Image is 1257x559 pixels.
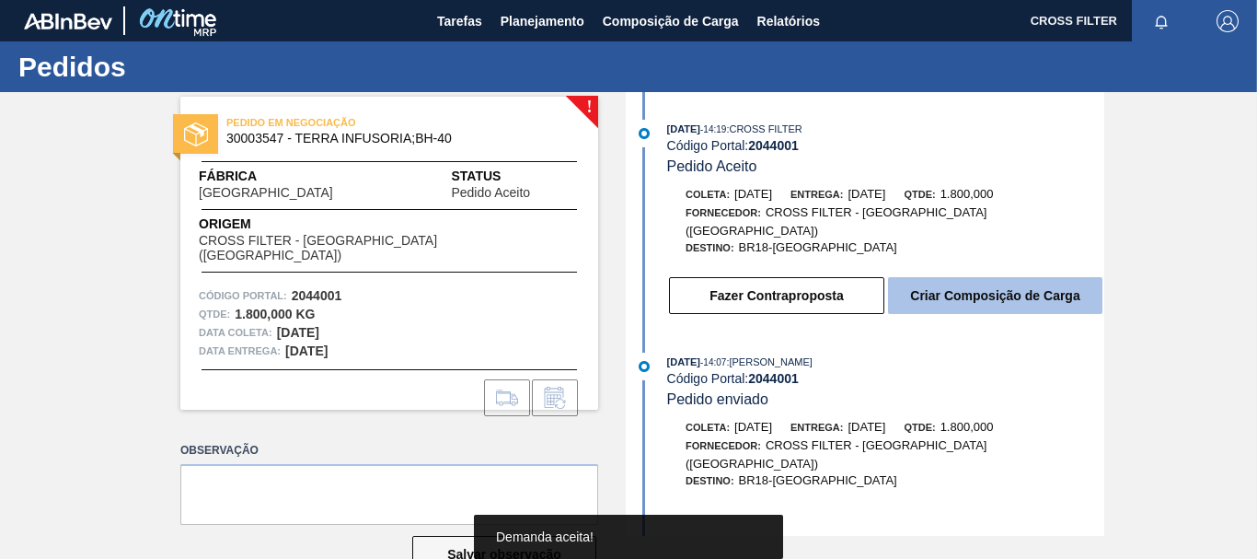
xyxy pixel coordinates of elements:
span: Tarefas [437,10,482,32]
strong: 2044001 [748,371,799,386]
strong: [DATE] [285,344,328,358]
span: [DATE] [848,187,885,201]
span: Relatórios [757,10,820,32]
span: : [PERSON_NAME] [726,356,813,367]
span: [DATE] [667,356,700,367]
div: Código Portal: [667,138,1104,153]
strong: 2044001 [748,138,799,153]
button: Notificações [1132,8,1191,34]
span: Pedido Aceito [451,186,530,200]
span: [DATE] [848,420,885,434]
span: Qtde : [199,305,230,323]
span: Status [451,167,580,186]
span: Qtde: [904,189,935,200]
span: [DATE] [667,123,700,134]
img: TNhmsLtSVTkK8tSr43FrP2fwEKptu5GPRR3wAAAABJRU5ErkJggg== [24,13,112,29]
img: atual [639,361,650,372]
span: Data entrega: [199,342,281,360]
span: 1.800,000 [940,420,994,434]
span: Demanda aceita! [496,530,594,544]
span: Destino: [686,475,734,486]
img: atual [639,128,650,139]
span: - 14:19 [700,124,726,134]
span: Fornecedor: [686,440,761,451]
span: Coleta: [686,189,730,200]
strong: 2044001 [292,288,342,303]
span: 1.800,000 [940,187,994,201]
span: Pedido Aceito [667,158,757,174]
button: Criar Composição de Carga [888,277,1102,314]
span: [DATE] [734,420,772,434]
span: Planejamento [501,10,584,32]
span: Destino: [686,242,734,253]
span: BR18-[GEOGRAPHIC_DATA] [739,240,897,254]
span: [DATE] [734,187,772,201]
span: Fornecedor: [686,207,761,218]
img: status [184,122,208,146]
span: Entrega: [790,189,843,200]
span: Coleta: [686,422,730,433]
span: Pedido enviado [667,391,768,407]
span: CROSS FILTER - [GEOGRAPHIC_DATA] ([GEOGRAPHIC_DATA]) [686,438,986,471]
span: Origem [199,215,580,234]
label: Observação [180,437,598,464]
strong: [DATE] [277,325,319,340]
span: 30003547 - TERRA INFUSORIA;BH-40 [226,132,560,146]
span: Entrega: [790,422,843,433]
span: Qtde: [904,422,935,433]
strong: 1.800,000 KG [235,307,315,321]
span: BR18-[GEOGRAPHIC_DATA] [739,473,897,487]
span: CROSS FILTER - [GEOGRAPHIC_DATA] ([GEOGRAPHIC_DATA]) [686,205,986,238]
span: CROSS FILTER - [GEOGRAPHIC_DATA] ([GEOGRAPHIC_DATA]) [199,234,580,262]
span: Código Portal: [199,286,287,305]
span: Fábrica [199,167,391,186]
div: Código Portal: [667,371,1104,386]
span: Composição de Carga [603,10,739,32]
span: [GEOGRAPHIC_DATA] [199,186,333,200]
span: PEDIDO EM NEGOCIAÇÃO [226,113,484,132]
span: : CROSS FILTER [726,123,801,134]
span: - 14:07 [700,357,726,367]
div: Informar alteração no pedido [532,379,578,416]
img: Logout [1217,10,1239,32]
h1: Pedidos [18,56,345,77]
div: Ir para Composição de Carga [484,379,530,416]
button: Fazer Contraproposta [669,277,884,314]
span: Data coleta: [199,323,272,342]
